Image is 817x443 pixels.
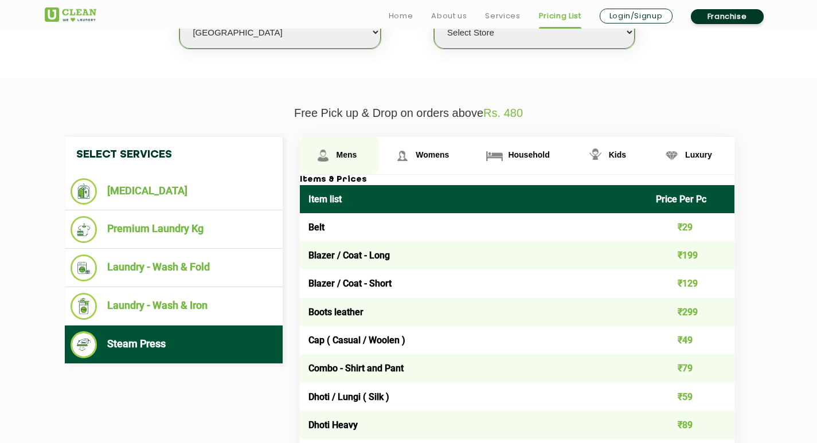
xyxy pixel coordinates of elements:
[647,185,734,213] th: Price Per Pc
[484,146,505,166] img: Household
[647,354,734,382] td: ₹79
[647,269,734,297] td: ₹129
[71,293,97,320] img: Laundry - Wash & Iron
[483,107,523,119] span: Rs. 480
[337,150,357,159] span: Mens
[71,216,97,243] img: Premium Laundry Kg
[431,9,467,23] a: About us
[600,9,673,23] a: Login/Signup
[300,185,648,213] th: Item list
[300,241,648,269] td: Blazer / Coat - Long
[65,137,283,173] h4: Select Services
[300,213,648,241] td: Belt
[609,150,626,159] span: Kids
[45,107,773,120] p: Free Pick up & Drop on orders above
[647,382,734,410] td: ₹59
[685,150,712,159] span: Luxury
[71,293,277,320] li: Laundry - Wash & Iron
[300,411,648,439] td: Dhoti Heavy
[71,254,97,281] img: Laundry - Wash & Fold
[71,216,277,243] li: Premium Laundry Kg
[647,326,734,354] td: ₹49
[300,326,648,354] td: Cap ( Casual / Woolen )
[585,146,605,166] img: Kids
[300,175,734,185] h3: Items & Prices
[300,298,648,326] td: Boots leather
[662,146,682,166] img: Luxury
[45,7,96,22] img: UClean Laundry and Dry Cleaning
[313,146,333,166] img: Mens
[71,331,97,358] img: Steam Press
[485,9,520,23] a: Services
[300,354,648,382] td: Combo - Shirt and Pant
[508,150,549,159] span: Household
[647,298,734,326] td: ₹299
[392,146,412,166] img: Womens
[389,9,413,23] a: Home
[71,178,277,205] li: [MEDICAL_DATA]
[691,9,764,24] a: Franchise
[539,9,581,23] a: Pricing List
[647,241,734,269] td: ₹199
[71,178,97,205] img: Dry Cleaning
[300,269,648,297] td: Blazer / Coat - Short
[647,411,734,439] td: ₹89
[300,382,648,410] td: Dhoti / Lungi ( Silk )
[71,331,277,358] li: Steam Press
[71,254,277,281] li: Laundry - Wash & Fold
[416,150,449,159] span: Womens
[647,213,734,241] td: ₹29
